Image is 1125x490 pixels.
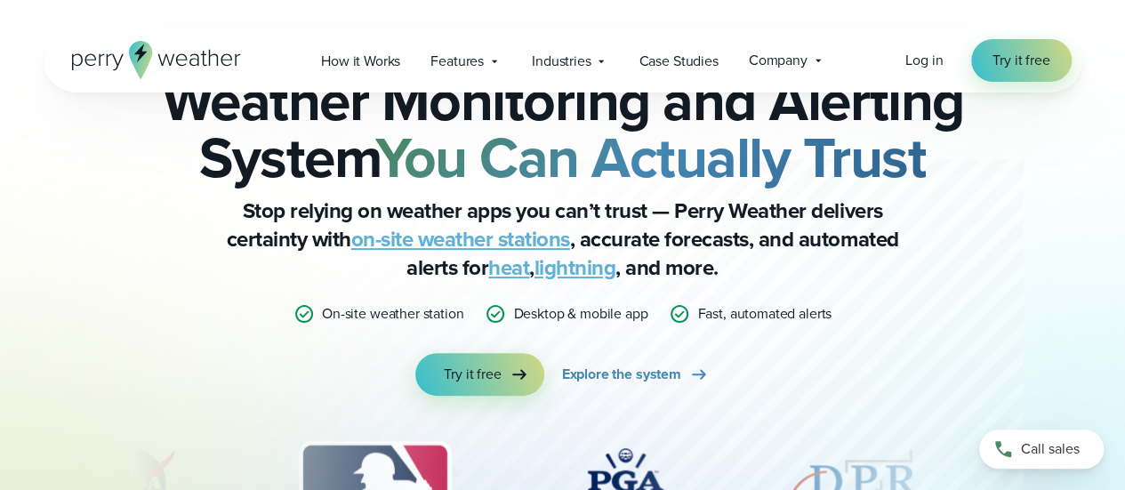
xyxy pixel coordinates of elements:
[562,364,681,385] span: Explore the system
[639,51,718,72] span: Case Studies
[905,50,943,70] span: Log in
[322,303,463,325] p: On-site weather station
[207,197,919,282] p: Stop relying on weather apps you can’t trust — Perry Weather delivers certainty with , accurate f...
[971,39,1071,82] a: Try it free
[444,364,501,385] span: Try it free
[513,303,647,325] p: Desktop & mobile app
[749,50,808,71] span: Company
[321,51,400,72] span: How it Works
[979,430,1104,469] a: Call sales
[532,51,591,72] span: Industries
[375,116,926,199] strong: You Can Actually Trust
[415,353,543,396] a: Try it free
[351,223,570,255] a: on-site weather stations
[133,72,993,186] h2: Weather Monitoring and Alerting System
[1021,438,1080,460] span: Call sales
[306,43,415,79] a: How it Works
[905,50,943,71] a: Log in
[488,252,529,284] a: heat
[697,303,832,325] p: Fast, automated alerts
[534,252,616,284] a: lightning
[430,51,484,72] span: Features
[992,50,1049,71] span: Try it free
[623,43,733,79] a: Case Studies
[562,353,710,396] a: Explore the system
